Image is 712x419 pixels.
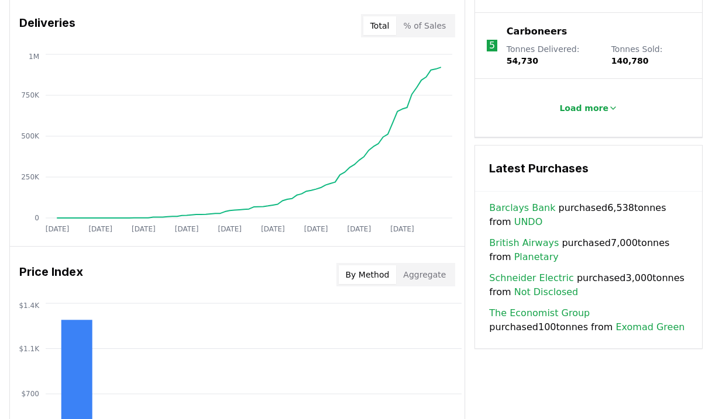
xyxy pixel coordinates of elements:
[218,225,242,233] tspan: [DATE]
[46,225,70,233] tspan: [DATE]
[514,215,543,229] a: UNDO
[489,271,688,299] span: purchased 3,000 tonnes from
[611,43,690,67] p: Tonnes Sold :
[304,225,328,233] tspan: [DATE]
[507,43,600,67] p: Tonnes Delivered :
[489,271,573,285] a: Schneider Electric
[489,160,688,177] h3: Latest Purchases
[29,53,39,61] tspan: 1M
[507,25,567,39] a: Carboneers
[489,306,688,334] span: purchased 100 tonnes from
[132,225,156,233] tspan: [DATE]
[21,173,40,181] tspan: 250K
[348,225,372,233] tspan: [DATE]
[550,96,627,120] button: Load more
[489,201,555,215] a: Barclays Bank
[514,285,579,299] a: Not Disclosed
[489,306,590,320] a: The Economist Group
[19,345,40,353] tspan: $1.1K
[261,225,285,233] tspan: [DATE]
[396,265,453,284] button: Aggregate
[88,225,112,233] tspan: [DATE]
[507,56,538,65] span: 54,730
[21,91,40,99] tspan: 750K
[339,265,397,284] button: By Method
[489,236,688,264] span: purchased 7,000 tonnes from
[363,16,397,35] button: Total
[489,39,495,53] p: 5
[19,302,40,310] tspan: $1.4K
[175,225,199,233] tspan: [DATE]
[35,214,39,222] tspan: 0
[21,132,40,140] tspan: 500K
[514,250,559,264] a: Planetary
[611,56,649,65] span: 140,780
[19,14,75,37] h3: Deliveries
[390,225,414,233] tspan: [DATE]
[396,16,453,35] button: % of Sales
[489,236,559,250] a: British Airways
[19,263,83,286] h3: Price Index
[489,201,688,229] span: purchased 6,538 tonnes from
[615,320,685,334] a: Exomad Green
[559,102,608,114] p: Load more
[21,390,39,398] tspan: $700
